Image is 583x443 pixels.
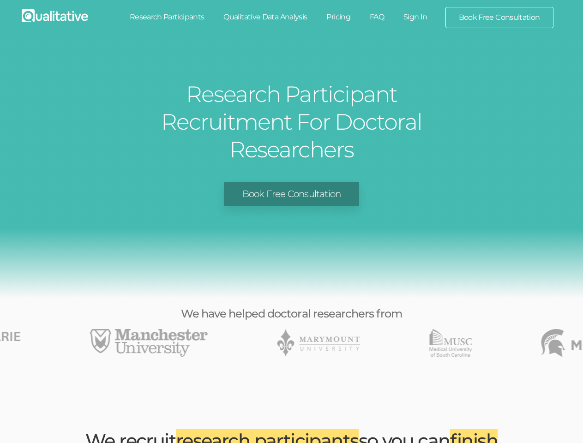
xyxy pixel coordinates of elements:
a: Book Free Consultation [224,182,359,206]
a: Research Participants [120,7,214,27]
img: Manchester University [90,329,208,357]
h1: Research Participant Recruitment For Doctoral Researchers [119,80,465,163]
li: 20 of 49 [277,329,361,357]
a: Sign In [394,7,437,27]
li: 19 of 49 [90,329,208,357]
li: 21 of 49 [430,329,472,357]
img: Qualitative [22,9,88,22]
img: Medical University of South Carolina [430,329,472,357]
a: FAQ [360,7,394,27]
img: Marymount University [277,329,361,357]
a: Qualitative Data Analysis [214,7,317,27]
h3: We have helped doctoral researchers from [70,308,513,320]
a: Pricing [317,7,360,27]
a: Book Free Consultation [446,7,553,28]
